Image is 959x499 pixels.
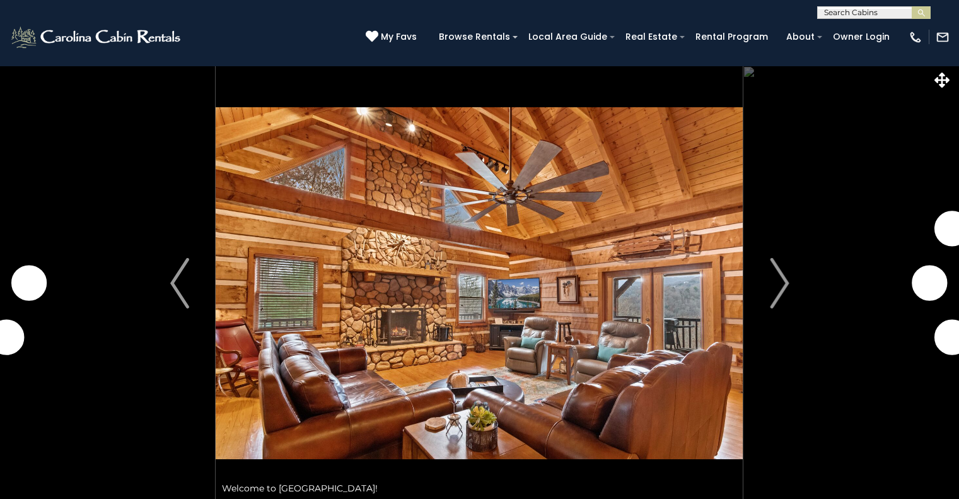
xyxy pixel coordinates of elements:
[936,30,950,44] img: mail-regular-white.png
[827,27,896,47] a: Owner Login
[366,30,420,44] a: My Favs
[689,27,774,47] a: Rental Program
[381,30,417,44] span: My Favs
[909,30,922,44] img: phone-regular-white.png
[770,258,789,308] img: arrow
[522,27,613,47] a: Local Area Guide
[9,25,184,50] img: White-1-2.png
[433,27,516,47] a: Browse Rentals
[780,27,821,47] a: About
[170,258,189,308] img: arrow
[619,27,683,47] a: Real Estate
